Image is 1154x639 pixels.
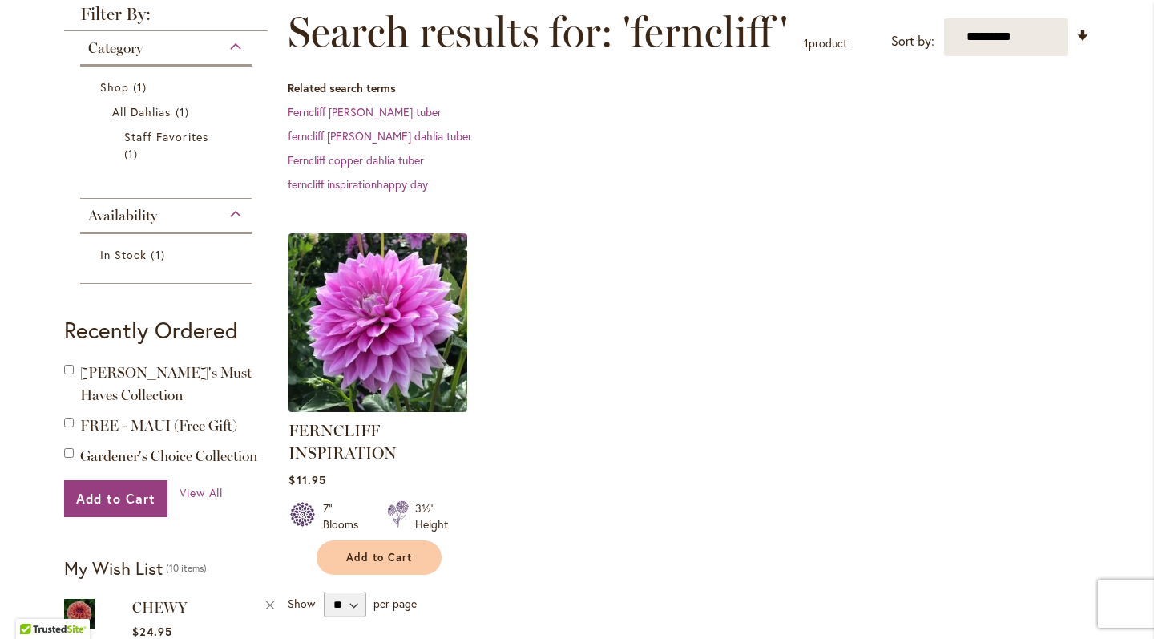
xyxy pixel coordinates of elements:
[373,596,417,611] span: per page
[288,472,325,487] span: $11.95
[124,129,208,144] span: Staff Favorites
[100,246,236,263] a: In Stock 1
[288,80,1090,96] dt: Related search terms
[891,26,934,56] label: Sort by:
[288,8,788,56] span: Search results for: 'ferncliff'
[288,128,472,144] a: ferncliff [PERSON_NAME] dahlia tuber
[176,103,193,120] span: 1
[80,447,258,465] a: Gardener's Choice Collection
[64,315,238,345] strong: Recently Ordered
[80,364,252,404] a: [PERSON_NAME]'s Must Haves Collection
[132,599,187,617] a: CHEWY
[180,485,224,500] span: View All
[88,207,157,224] span: Availability
[64,556,163,580] strong: My Wish List
[288,596,315,611] span: Show
[64,596,95,632] img: CHEWY
[64,480,167,517] button: Add to Cart
[151,246,168,263] span: 1
[100,247,147,262] span: In Stock
[284,229,472,416] img: Ferncliff Inspiration
[112,104,171,119] span: All Dahlias
[64,596,95,635] a: CHEWY
[124,128,212,162] a: Staff Favorites
[76,490,155,507] span: Add to Cart
[88,39,143,57] span: Category
[112,103,224,120] a: All Dahlias
[346,551,412,564] span: Add to Cart
[288,400,467,415] a: Ferncliff Inspiration
[180,485,224,501] a: View All
[166,562,207,574] span: 10 items
[323,500,368,532] div: 7" Blooms
[288,104,442,119] a: Ferncliff [PERSON_NAME] tuber
[64,6,268,31] strong: Filter By:
[132,624,172,639] span: $24.95
[100,79,129,95] span: Shop
[288,152,424,168] a: Ferncliff copper dahlia tuber
[288,176,428,192] a: ferncliff inspirationhappy day
[100,79,236,95] a: Shop
[80,417,237,435] span: FREE - MAUI (Free Gift)
[415,500,448,532] div: 3½' Height
[133,79,151,95] span: 1
[804,35,809,51] span: 1
[804,30,847,56] p: product
[288,421,397,463] a: FERNCLIFF INSPIRATION
[317,540,442,575] button: Add to Cart
[12,582,57,627] iframe: Launch Accessibility Center
[124,145,142,162] span: 1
